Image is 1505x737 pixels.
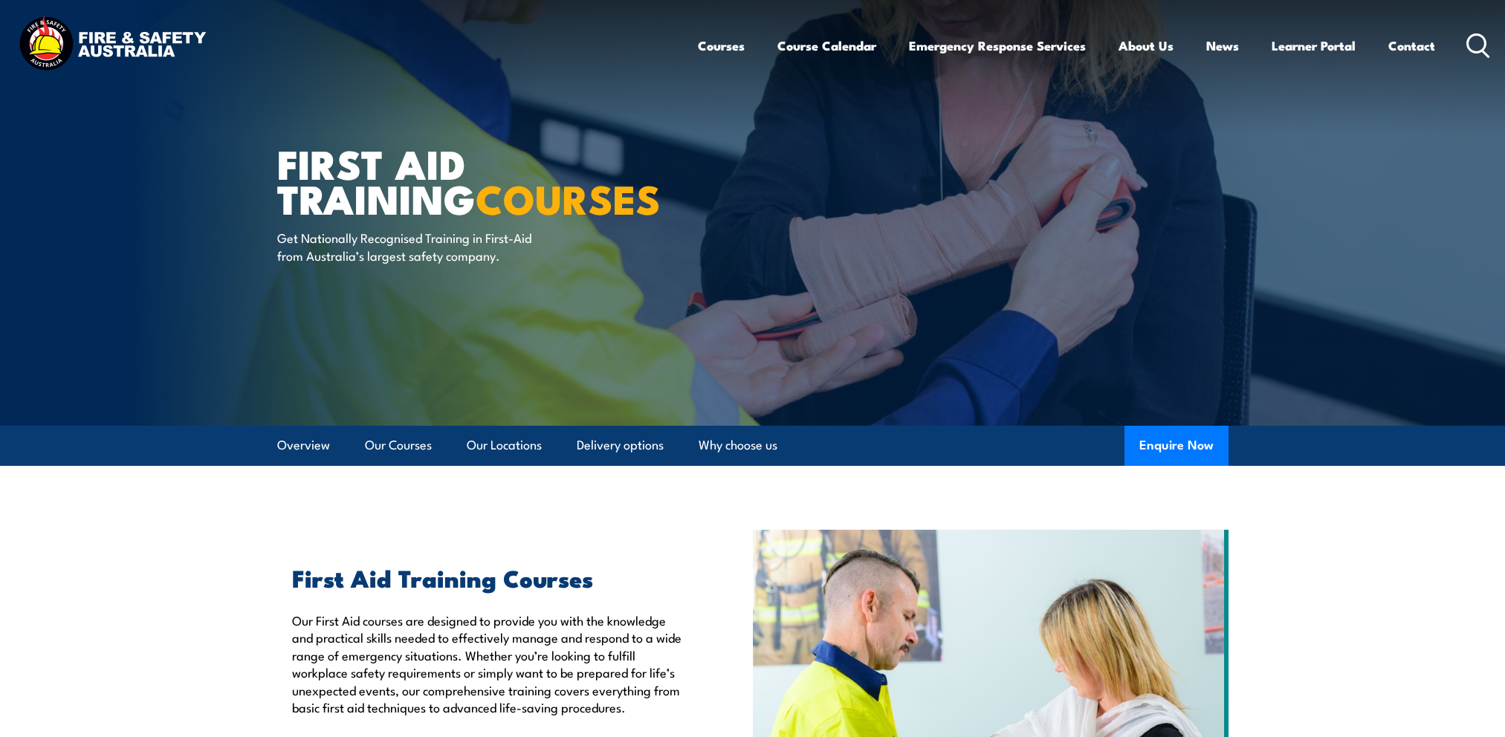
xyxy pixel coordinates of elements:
[577,426,664,465] a: Delivery options
[1124,426,1229,466] button: Enquire Now
[277,426,330,465] a: Overview
[292,611,684,715] p: Our First Aid courses are designed to provide you with the knowledge and practical skills needed ...
[365,426,432,465] a: Our Courses
[1272,26,1356,65] a: Learner Portal
[476,166,661,228] strong: COURSES
[467,426,542,465] a: Our Locations
[1119,26,1174,65] a: About Us
[698,26,745,65] a: Courses
[277,146,644,215] h1: First Aid Training
[277,229,548,264] p: Get Nationally Recognised Training in First-Aid from Australia’s largest safety company.
[699,426,777,465] a: Why choose us
[1388,26,1435,65] a: Contact
[1206,26,1239,65] a: News
[292,567,684,588] h2: First Aid Training Courses
[909,26,1086,65] a: Emergency Response Services
[777,26,876,65] a: Course Calendar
